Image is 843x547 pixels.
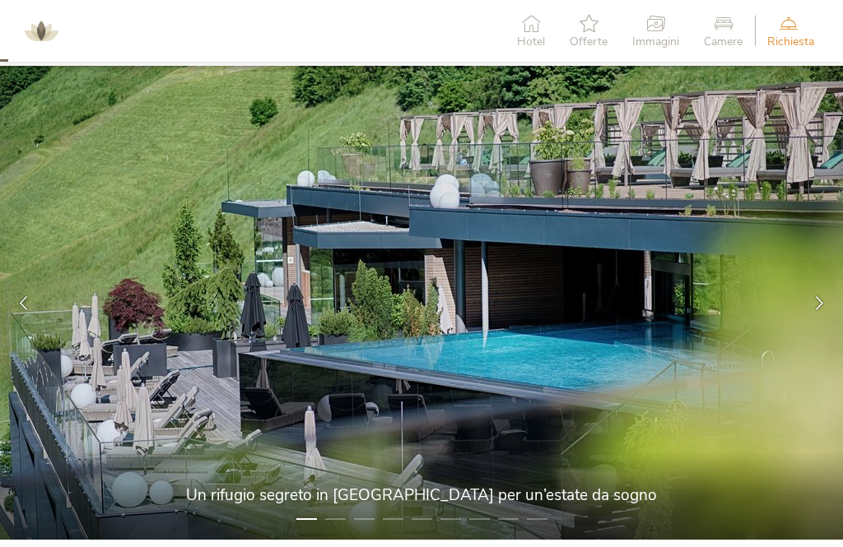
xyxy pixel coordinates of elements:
[517,36,545,48] span: Hotel
[570,36,608,48] span: Offerte
[767,36,814,48] span: Richiesta
[16,25,66,36] a: AMONTI & LUNARIS Wellnessresort
[16,7,66,56] img: AMONTI & LUNARIS Wellnessresort
[704,36,743,48] span: Camere
[632,36,679,48] span: Immagini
